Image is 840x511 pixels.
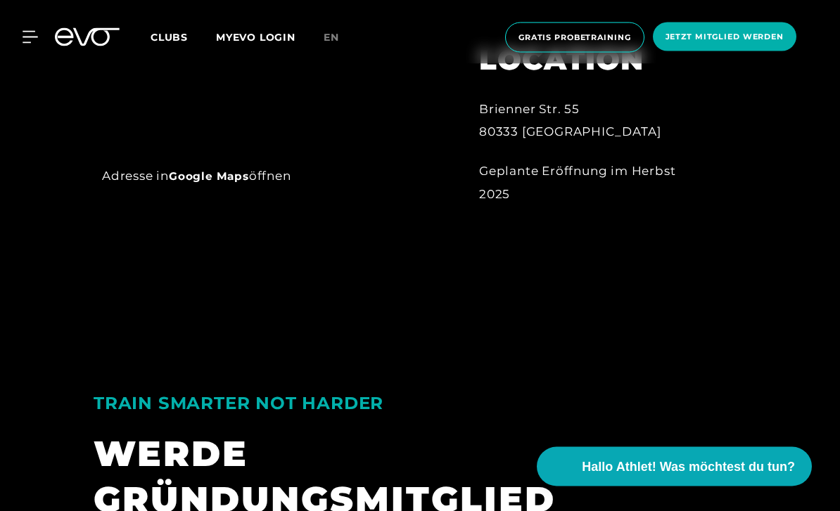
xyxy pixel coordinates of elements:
[151,31,188,44] span: Clubs
[518,32,631,44] span: Gratis Probetraining
[479,98,710,144] div: Brienner Str. 55 80333 [GEOGRAPHIC_DATA]
[324,31,339,44] span: en
[479,160,710,206] div: Geplante Eröffnung im Herbst 2025
[94,387,578,420] div: TRAIN SMARTER NOT HARDER
[151,30,216,44] a: Clubs
[649,22,801,53] a: Jetzt Mitglied werden
[501,22,649,53] a: Gratis Probetraining
[666,31,784,43] span: Jetzt Mitglied werden
[169,170,249,183] a: Google Maps
[537,447,812,486] button: Hallo Athlet! Was möchtest du tun?
[216,31,295,44] a: MYEVO LOGIN
[102,165,400,188] div: Adresse in öffnen
[324,30,356,46] a: en
[582,458,795,477] span: Hallo Athlet! Was möchtest du tun?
